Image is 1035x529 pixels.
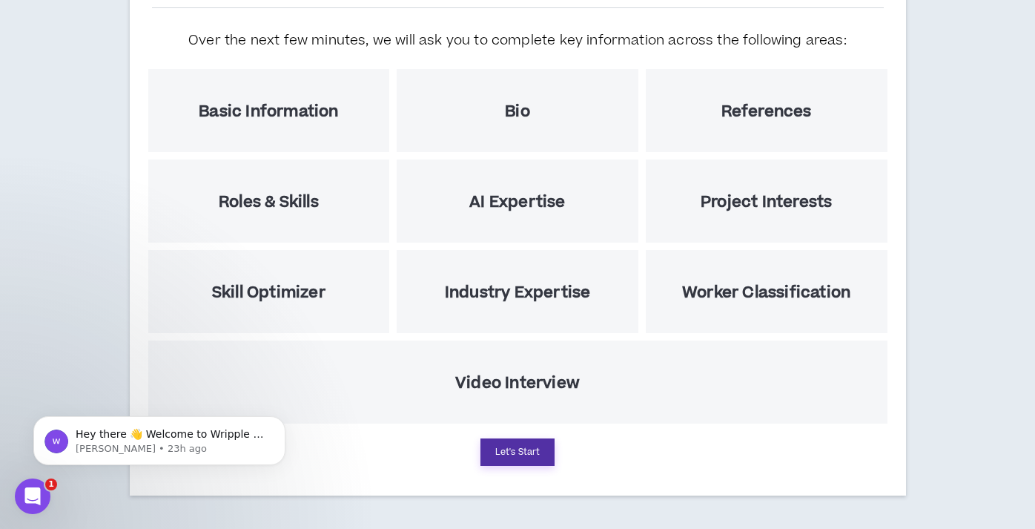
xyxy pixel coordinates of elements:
[199,102,338,121] h5: Basic Information
[11,385,308,489] iframe: Intercom notifications message
[455,374,580,392] h5: Video Interview
[469,193,565,211] h5: AI Expertise
[15,479,50,514] iframe: Intercom live chat
[505,102,530,121] h5: Bio
[445,283,591,302] h5: Industry Expertise
[219,193,319,211] h5: Roles & Skills
[45,479,57,490] span: 1
[721,102,812,121] h5: References
[701,193,832,211] h5: Project Interests
[188,30,847,50] h5: Over the next few minutes, we will ask you to complete key information across the following areas:
[682,283,850,302] h5: Worker Classification
[480,438,555,466] button: Let's Start
[212,283,325,302] h5: Skill Optimizer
